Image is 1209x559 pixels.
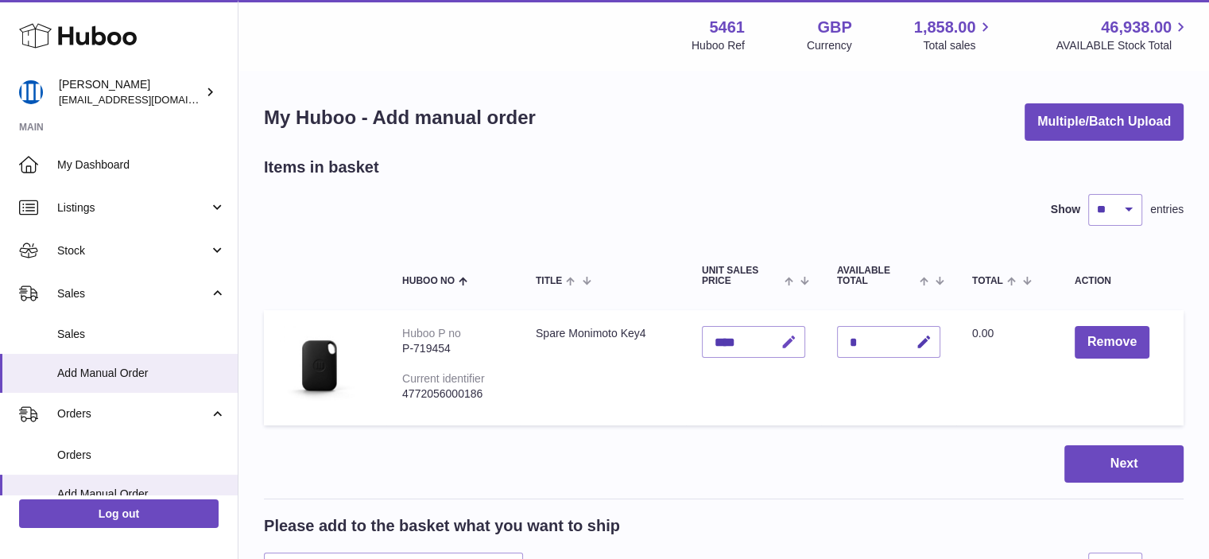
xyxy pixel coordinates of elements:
span: Stock [57,243,209,258]
div: Huboo Ref [692,38,745,53]
span: Unit Sales Price [702,266,781,286]
div: Action [1075,276,1168,286]
div: Huboo P no [402,327,461,340]
span: My Dashboard [57,157,226,173]
a: Log out [19,499,219,528]
span: [EMAIL_ADDRESS][DOMAIN_NAME] [59,93,234,106]
button: Remove [1075,326,1149,359]
a: 1,858.00 Total sales [914,17,994,53]
span: 46,938.00 [1101,17,1172,38]
div: Current identifier [402,372,485,385]
span: AVAILABLE Total [837,266,916,286]
span: Add Manual Order [57,366,226,381]
span: Orders [57,406,209,421]
img: Spare Monimoto Key4 [280,326,359,406]
div: 4772056000186 [402,386,504,402]
button: Next [1064,445,1184,483]
span: 0.00 [972,327,994,340]
strong: 5461 [709,17,745,38]
span: Huboo no [402,276,455,286]
span: Orders [57,448,226,463]
h1: My Huboo - Add manual order [264,105,536,130]
strong: GBP [817,17,851,38]
span: Total [972,276,1003,286]
span: AVAILABLE Stock Total [1056,38,1190,53]
span: Total sales [923,38,994,53]
span: Sales [57,286,209,301]
span: Add Manual Order [57,487,226,502]
h2: Items in basket [264,157,379,178]
a: 46,938.00 AVAILABLE Stock Total [1056,17,1190,53]
span: Title [536,276,562,286]
span: entries [1150,202,1184,217]
div: P-719454 [402,341,504,356]
label: Show [1051,202,1080,217]
td: Spare Monimoto Key4 [520,310,686,425]
h2: Please add to the basket what you want to ship [264,515,620,537]
div: [PERSON_NAME] [59,77,202,107]
span: 1,858.00 [914,17,976,38]
img: oksana@monimoto.com [19,80,43,104]
span: Listings [57,200,209,215]
div: Currency [807,38,852,53]
button: Multiple/Batch Upload [1025,103,1184,141]
span: Sales [57,327,226,342]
